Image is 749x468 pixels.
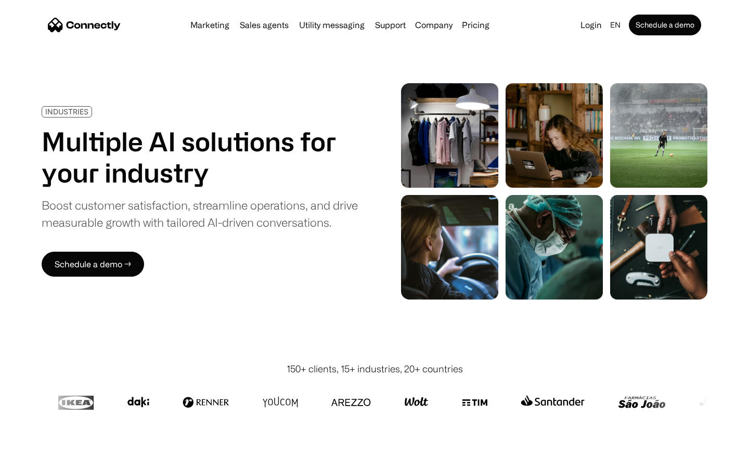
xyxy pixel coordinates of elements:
a: Login [576,18,606,32]
a: Support [371,21,410,29]
aside: Language selected: English [10,449,62,464]
a: Sales agents [236,21,293,29]
h1: Multiple AI solutions for your industry [42,126,358,188]
a: Utility messaging [295,21,369,29]
div: 150+ clients, 15+ industries, 20+ countries [287,362,463,376]
a: Schedule a demo [629,15,701,35]
a: Marketing [186,21,234,29]
a: Schedule a demo → [42,252,144,277]
div: en [610,18,621,32]
a: Pricing [458,21,494,29]
ul: Language list [21,450,62,464]
div: Company [415,18,453,32]
div: INDUSTRIES [45,108,88,115]
div: Boost customer satisfaction, streamline operations, and drive measurable growth with tailored AI-... [42,197,358,231]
